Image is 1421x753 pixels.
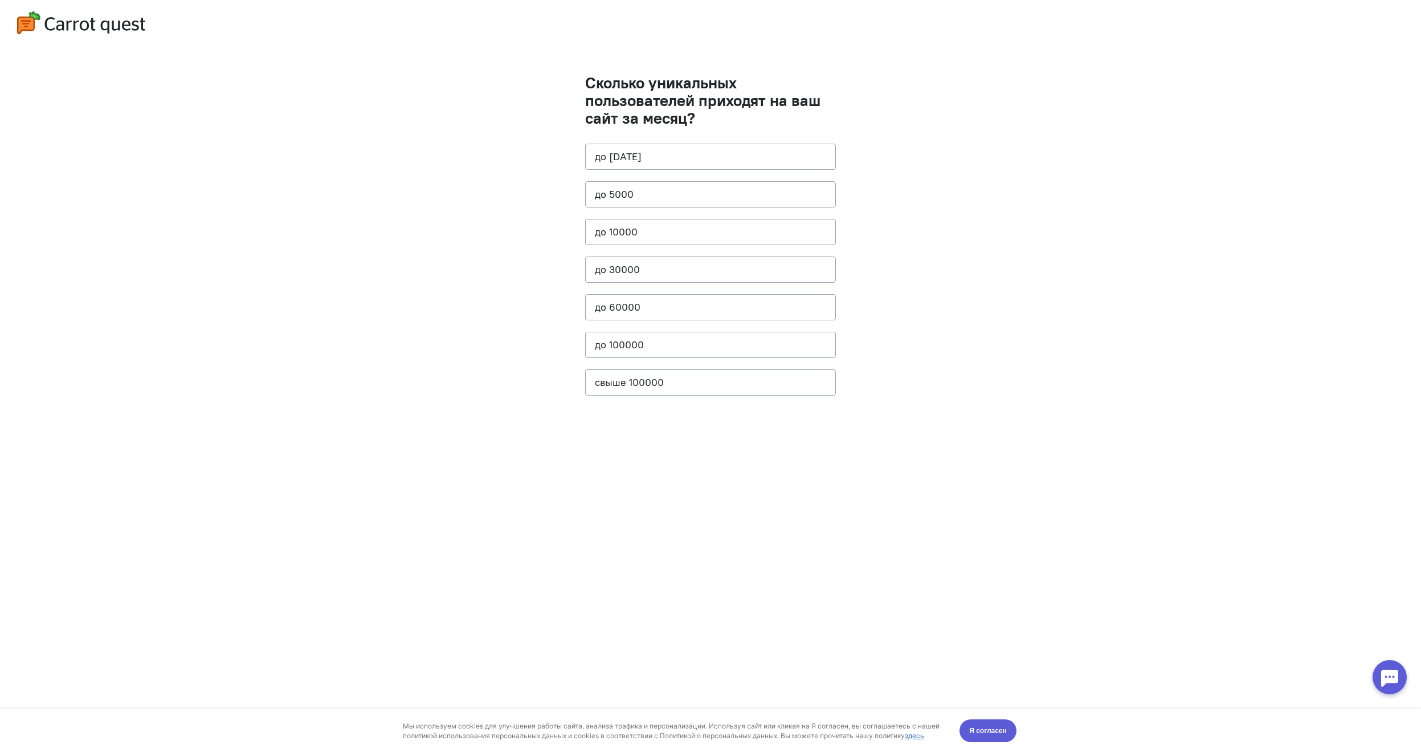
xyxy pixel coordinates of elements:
button: Я согласен [959,11,1016,34]
a: здесь [905,23,924,31]
h1: Сколько уникальных пользователей приходят на ваш сайт за месяц? [585,74,836,127]
button: до 10000 [585,219,836,245]
button: до 60000 [585,294,836,320]
div: Мы используем cookies для улучшения работы сайта, анализа трафика и персонализации. Используя сай... [403,13,946,32]
button: до 100000 [585,332,836,358]
button: свыше 100000 [585,369,836,396]
button: до 30000 [585,257,836,283]
img: logo [17,11,145,34]
button: до 5000 [585,181,836,207]
button: до [DATE] [585,144,836,170]
span: Я согласен [969,17,1007,28]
